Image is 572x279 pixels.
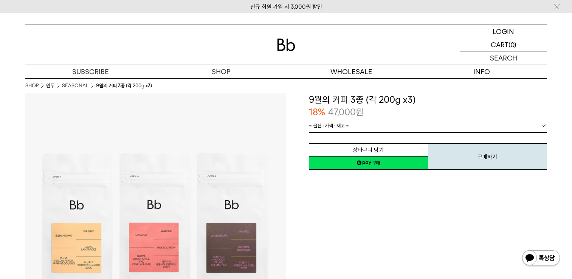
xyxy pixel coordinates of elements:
[62,82,88,90] a: SEASONAL
[25,82,39,90] a: SHOP
[328,106,364,119] p: 47,000
[428,143,547,170] button: 구매하기
[417,65,547,78] p: INFO
[508,38,516,51] p: (0)
[309,106,325,119] p: 18%
[277,39,295,51] img: 로고
[250,3,322,10] a: 신규 회원 가입 시 3,000원 할인
[493,25,514,38] p: LOGIN
[356,107,364,118] span: 원
[460,25,547,38] a: LOGIN
[309,143,428,157] button: 장바구니 담기
[491,38,508,51] p: CART
[490,51,517,65] p: SEARCH
[460,38,547,51] a: CART (0)
[156,65,286,78] a: SHOP
[96,82,152,90] li: 9월의 커피 3종 (각 200g x3)
[286,65,417,78] p: WHOLESALE
[309,93,547,106] h3: 9월의 커피 3종 (각 200g x3)
[309,156,428,170] a: 새창
[25,65,156,78] a: SUBSCRIBE
[521,250,561,268] img: 카카오톡 채널 1:1 채팅 버튼
[46,82,54,90] a: 원두
[309,119,349,132] span: = 옵션 : 가격 : 재고 =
